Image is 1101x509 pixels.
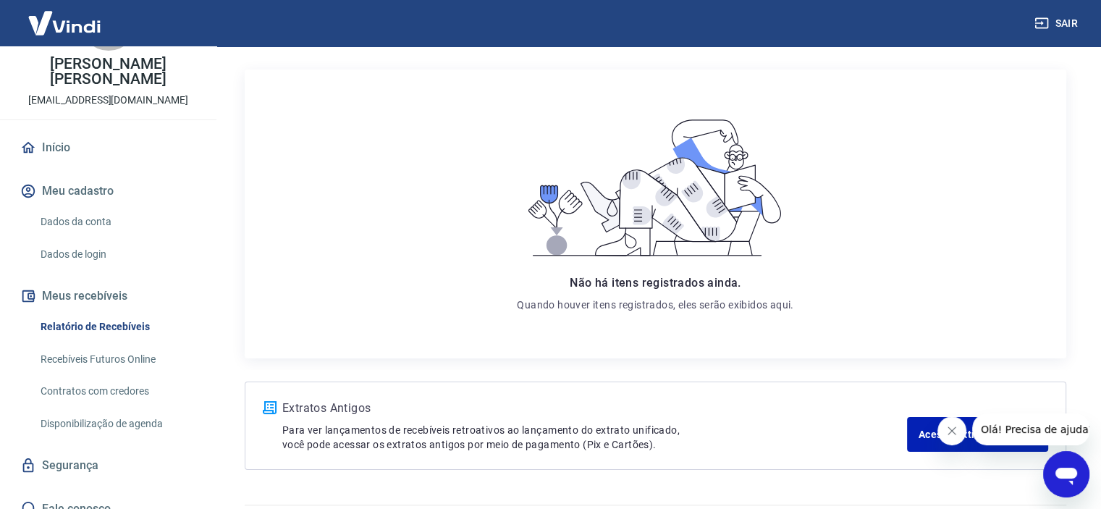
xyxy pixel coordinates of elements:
[35,377,199,406] a: Contratos com credores
[1032,10,1084,37] button: Sair
[282,423,907,452] p: Para ver lançamentos de recebíveis retroativos ao lançamento do extrato unificado, você pode aces...
[570,276,741,290] span: Não há itens registrados ainda.
[17,132,199,164] a: Início
[263,401,277,414] img: ícone
[9,10,122,22] span: Olá! Precisa de ajuda?
[35,240,199,269] a: Dados de login
[517,298,793,312] p: Quando houver itens registrados, eles serão exibidos aqui.
[17,175,199,207] button: Meu cadastro
[35,207,199,237] a: Dados da conta
[907,417,1048,452] a: Acesse Extratos Antigos
[17,280,199,312] button: Meus recebíveis
[937,416,966,445] iframe: Fechar mensagem
[35,312,199,342] a: Relatório de Recebíveis
[12,56,205,87] p: [PERSON_NAME] [PERSON_NAME]
[17,450,199,481] a: Segurança
[17,1,111,45] img: Vindi
[972,413,1089,445] iframe: Mensagem da empresa
[28,93,188,108] p: [EMAIL_ADDRESS][DOMAIN_NAME]
[35,409,199,439] a: Disponibilização de agenda
[35,345,199,374] a: Recebíveis Futuros Online
[282,400,907,417] p: Extratos Antigos
[1043,451,1089,497] iframe: Botão para abrir a janela de mensagens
